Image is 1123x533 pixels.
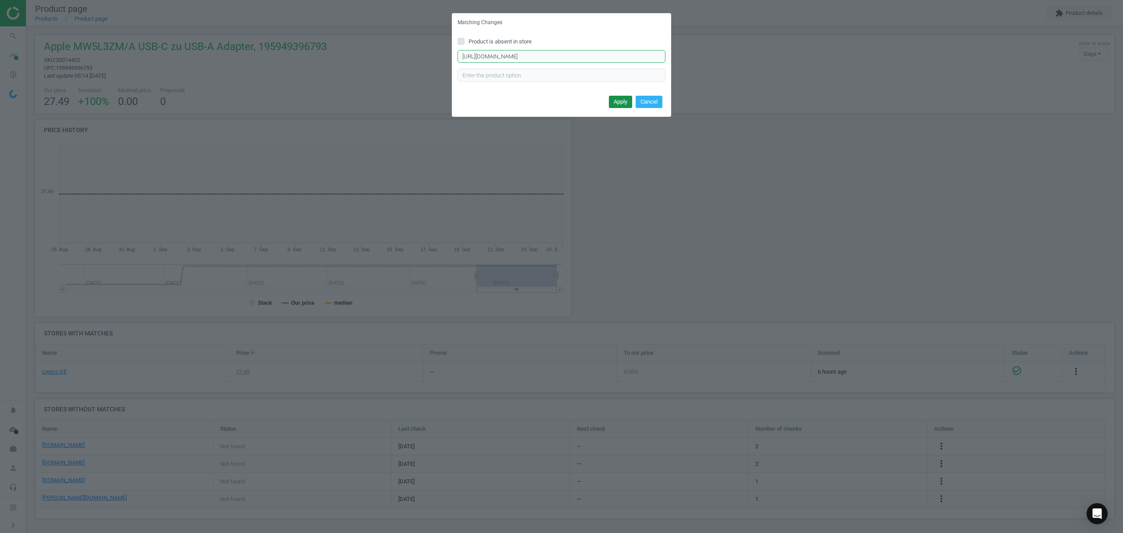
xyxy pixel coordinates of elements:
[458,50,665,63] input: Enter correct product URL
[609,96,632,108] button: Apply
[458,19,502,26] h5: Matching Changes
[458,68,665,82] input: Enter the product option
[467,38,533,46] span: Product is absent in store
[1087,503,1108,524] div: Open Intercom Messenger
[636,96,662,108] button: Cancel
